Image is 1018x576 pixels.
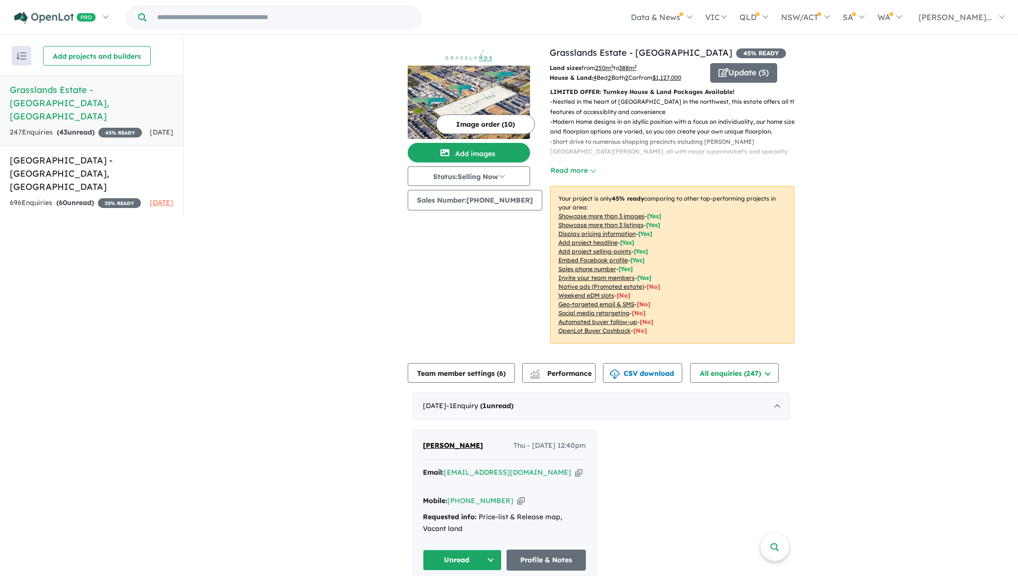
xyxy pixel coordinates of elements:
[558,274,635,281] u: Invite your team members
[499,369,503,378] span: 6
[436,115,535,134] button: Image order (10)
[408,190,542,210] button: Sales Number:[PHONE_NUMBER]
[620,239,634,246] span: [ Yes ]
[483,401,486,410] span: 1
[617,292,630,299] span: [No]
[575,467,582,478] button: Copy
[558,309,629,317] u: Social media retargeting
[98,128,142,138] span: 45 % READY
[423,511,586,535] div: Price-list & Release map, Vacant land
[550,74,593,81] b: House & Land:
[150,198,173,207] span: [DATE]
[637,300,650,308] span: [No]
[593,74,597,81] u: 4
[558,283,644,290] u: Native ads (Promoted estate)
[10,154,173,193] h5: [GEOGRAPHIC_DATA] - [GEOGRAPHIC_DATA] , [GEOGRAPHIC_DATA]
[608,74,611,81] u: 2
[59,128,68,137] span: 43
[408,363,515,383] button: Team member settings (6)
[59,198,67,207] span: 60
[550,47,732,58] a: Grasslands Estate - [GEOGRAPHIC_DATA]
[550,117,802,137] p: - Modern Home designs in an idyllic position with a focus on individuality, our home sizes and fl...
[550,186,794,344] p: Your project is only comparing to other top-performing projects in your area: - - - - - - - - - -...
[408,166,530,186] button: Status:Selling Now
[148,7,418,28] input: Try estate name, suburb, builder or developer
[736,48,786,58] span: 45 % READY
[619,265,633,273] span: [ Yes ]
[517,496,525,506] button: Copy
[558,248,631,255] u: Add project selling-points
[446,401,513,410] span: - 1 Enquir y
[423,550,502,571] button: Unread
[613,64,637,71] span: to
[633,327,647,334] span: [No]
[513,440,586,452] span: Thu - [DATE] 12:40pm
[413,392,789,420] div: [DATE]
[647,283,660,290] span: [No]
[550,165,596,176] button: Read more
[423,441,483,450] span: [PERSON_NAME]
[10,197,141,209] div: 696 Enquir ies
[595,64,613,71] u: 250 m
[558,239,618,246] u: Add project headline
[522,363,596,383] button: Performance
[710,63,777,83] button: Update (5)
[480,401,513,410] strong: ( unread)
[558,212,645,220] u: Showcase more than 3 images
[550,64,581,71] b: Land sizes
[550,63,703,73] p: from
[603,363,682,383] button: CSV download
[423,440,483,452] a: [PERSON_NAME]
[550,73,703,83] p: Bed Bath Car from
[558,221,644,229] u: Showcase more than 3 listings
[14,12,96,24] img: Openlot PRO Logo White
[690,363,779,383] button: All enquiries (247)
[634,64,637,69] sup: 2
[423,496,447,505] strong: Mobile:
[919,12,992,22] span: [PERSON_NAME]...
[43,46,151,66] button: Add projects and builders
[550,97,802,117] p: - Nestled in the heart of [GEOGRAPHIC_DATA] in the northwest, this estate offers all the features...
[412,50,526,62] img: Grasslands Estate - Riverstone Logo
[17,52,26,60] img: sort.svg
[625,74,628,81] u: 2
[10,127,142,138] div: 247 Enquir ies
[98,198,141,208] span: 35 % READY
[646,221,660,229] span: [ Yes ]
[630,256,645,264] span: [ Yes ]
[558,256,628,264] u: Embed Facebook profile
[444,468,571,477] a: [EMAIL_ADDRESS][DOMAIN_NAME]
[558,300,634,308] u: Geo-targeted email & SMS
[634,248,648,255] span: [ Yes ]
[530,372,540,379] img: bar-chart.svg
[558,230,636,237] u: Display pricing information
[550,87,794,97] p: LIMITED OFFER: Turnkey House & Land Packages Available!
[507,550,586,571] a: Profile & Notes
[637,274,651,281] span: [ Yes ]
[647,212,661,220] span: [ Yes ]
[408,46,530,139] a: Grasslands Estate - Riverstone LogoGrasslands Estate - Riverstone
[550,137,802,167] p: - Short drive to numerous shopping precincts including [PERSON_NAME][GEOGRAPHIC_DATA][PERSON_NAME...
[408,143,530,162] button: Add images
[610,369,620,379] img: download icon
[558,327,631,334] u: OpenLot Buyer Cashback
[558,318,637,325] u: Automated buyer follow-up
[619,64,637,71] u: 388 m
[640,318,653,325] span: [No]
[56,198,94,207] strong: ( unread)
[611,64,613,69] sup: 2
[530,369,539,375] img: line-chart.svg
[423,512,477,521] strong: Requested info:
[150,128,173,137] span: [DATE]
[447,496,513,505] a: [PHONE_NUMBER]
[652,74,681,81] u: $ 1,127,000
[423,468,444,477] strong: Email:
[57,128,94,137] strong: ( unread)
[10,83,173,123] h5: Grasslands Estate - [GEOGRAPHIC_DATA] , [GEOGRAPHIC_DATA]
[408,66,530,139] img: Grasslands Estate - Riverstone
[558,265,616,273] u: Sales phone number
[612,195,644,202] b: 45 % ready
[632,309,646,317] span: [No]
[532,369,592,378] span: Performance
[638,230,652,237] span: [ Yes ]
